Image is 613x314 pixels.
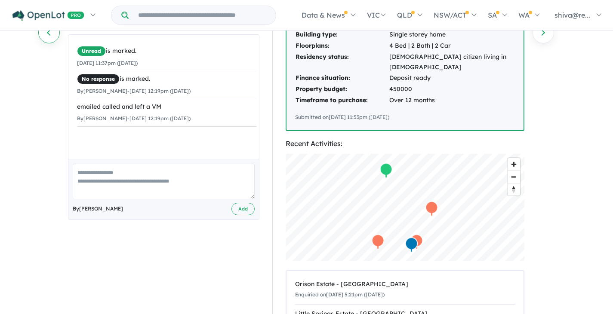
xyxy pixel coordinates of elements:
[371,234,384,250] div: Map marker
[286,138,524,149] div: Recent Activities:
[295,73,389,84] td: Finance situation:
[554,11,590,19] span: shiva@re...
[508,171,520,183] button: Zoom out
[389,84,515,95] td: 450000
[508,183,520,195] span: Reset bearing to north
[77,115,191,122] small: By [PERSON_NAME] - [DATE] 12:19pm ([DATE])
[130,6,274,24] input: Try estate name, suburb, builder or developer
[77,102,257,112] div: emailed called and left a VM
[295,84,389,95] td: Property budget:
[77,74,120,84] span: No response
[77,46,257,56] div: is marked.
[295,275,515,305] a: Orison Estate - [GEOGRAPHIC_DATA]Enquiried on[DATE] 5:21pm ([DATE])
[508,183,520,195] button: Reset bearing to north
[389,29,515,40] td: Single storey home
[389,95,515,106] td: Over 12 months
[405,237,418,253] div: Map marker
[389,40,515,52] td: 4 Bed | 2 Bath | 2 Car
[77,74,257,84] div: is marked.
[295,29,389,40] td: Building type:
[77,88,191,94] small: By [PERSON_NAME] - [DATE] 12:19pm ([DATE])
[231,203,255,215] button: Add
[295,52,389,73] td: Residency status:
[295,40,389,52] td: Floorplans:
[295,95,389,106] td: Timeframe to purchase:
[295,291,385,298] small: Enquiried on [DATE] 5:21pm ([DATE])
[410,234,423,250] div: Map marker
[379,162,392,178] div: Map marker
[389,52,515,73] td: [DEMOGRAPHIC_DATA] citizen living in [DEMOGRAPHIC_DATA]
[508,158,520,171] button: Zoom in
[77,46,106,56] span: Unread
[295,113,515,122] div: Submitted on [DATE] 11:53pm ([DATE])
[12,10,84,21] img: Openlot PRO Logo White
[286,154,524,261] canvas: Map
[389,73,515,84] td: Deposit ready
[77,60,138,66] small: [DATE] 11:37pm ([DATE])
[295,279,515,290] div: Orison Estate - [GEOGRAPHIC_DATA]
[73,204,123,213] span: By [PERSON_NAME]
[425,201,438,216] div: Map marker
